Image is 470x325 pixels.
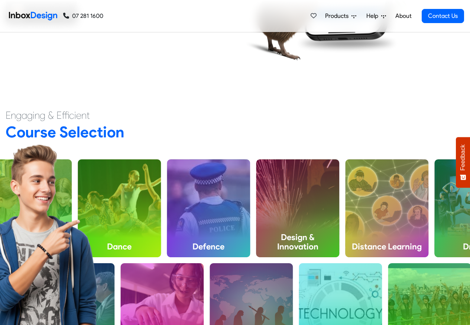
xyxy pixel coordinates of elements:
a: 07 281 1600 [63,12,103,20]
a: Contact Us [422,9,464,23]
a: Help [363,9,389,23]
h2: Course Selection [6,122,464,141]
a: About [393,9,414,23]
span: Products [325,12,351,20]
h4: Dance [78,236,161,257]
span: Help [366,12,381,20]
h4: Distance Learning [345,236,428,257]
a: Products [322,9,359,23]
h4: Design & Innovation [256,226,339,257]
button: Feedback - Show survey [456,137,470,188]
h4: Engaging & Efficient [6,109,464,122]
img: shadow.png [295,32,399,55]
h4: Defence [167,236,250,257]
span: Feedback [460,144,466,171]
